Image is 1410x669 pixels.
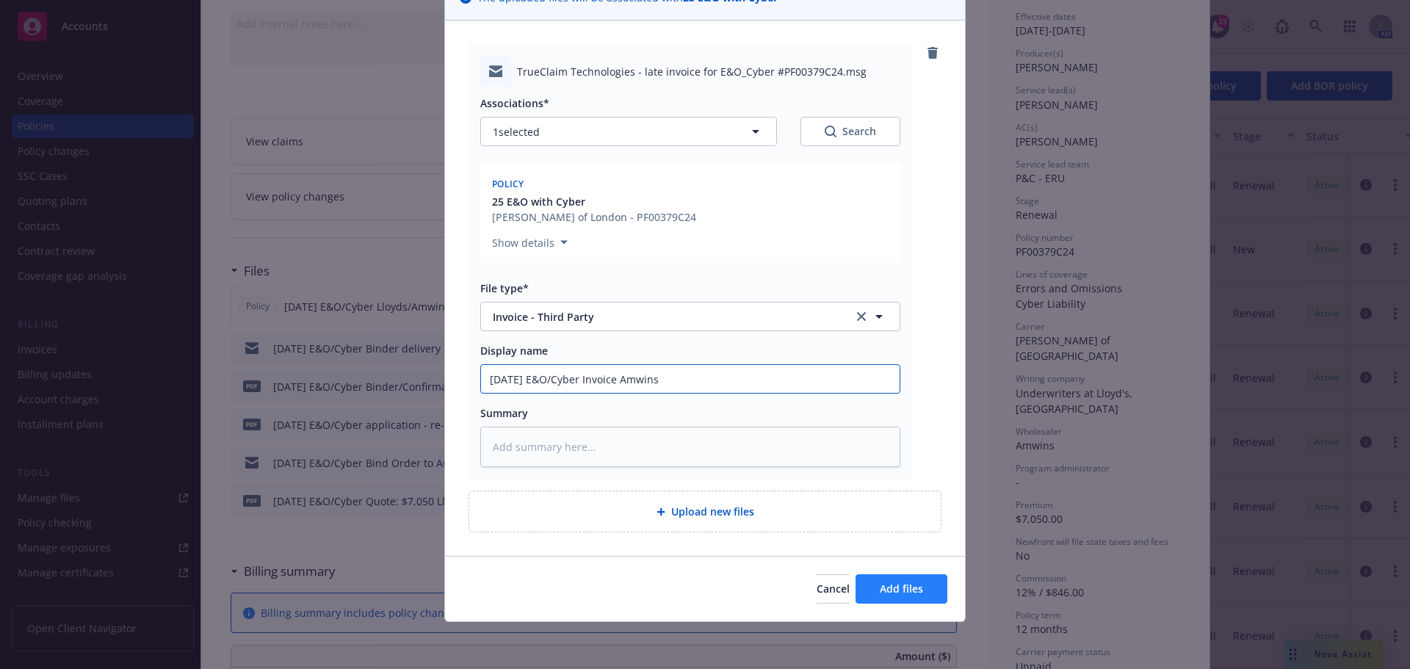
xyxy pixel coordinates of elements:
span: Upload new files [671,504,754,519]
span: Summary [480,406,528,420]
span: Display name [480,344,548,358]
div: Upload new files [469,491,941,532]
button: Invoice - Third Partyclear selection [480,302,900,331]
a: clear selection [853,308,870,325]
span: File type* [480,281,529,295]
span: Invoice - Third Party [493,309,833,325]
input: Add display name here... [481,365,900,393]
